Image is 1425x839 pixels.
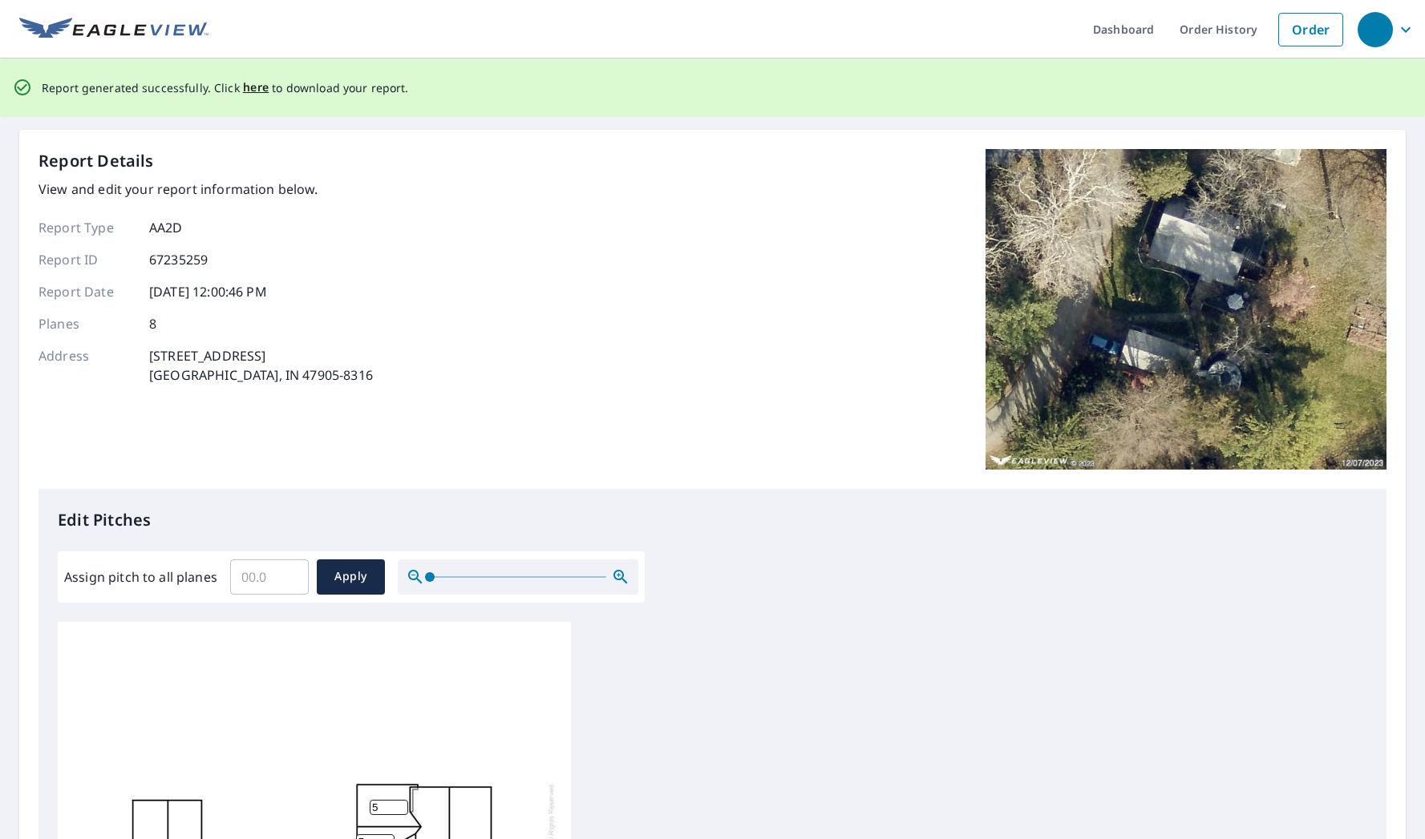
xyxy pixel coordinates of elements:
input: 00.0 [230,555,309,599]
label: Assign pitch to all planes [64,567,217,587]
img: EV Logo [19,18,208,42]
p: Report generated successfully. Click to download your report. [42,78,409,98]
p: 8 [149,314,156,333]
p: Planes [38,314,135,333]
span: Apply [330,567,372,587]
p: View and edit your report information below. [38,179,373,199]
p: 67235259 [149,250,208,269]
p: Report Type [38,218,135,237]
button: Apply [317,559,385,595]
p: Address [38,346,135,385]
img: Top image [986,149,1387,470]
p: [STREET_ADDRESS] [GEOGRAPHIC_DATA], IN 47905-8316 [149,346,373,385]
p: Report ID [38,250,135,269]
p: [DATE] 12:00:46 PM [149,282,267,301]
p: Report Details [38,149,154,173]
p: Report Date [38,282,135,301]
button: here [243,78,269,98]
p: AA2D [149,218,183,237]
p: Edit Pitches [58,508,1367,532]
a: Order [1278,13,1343,46]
